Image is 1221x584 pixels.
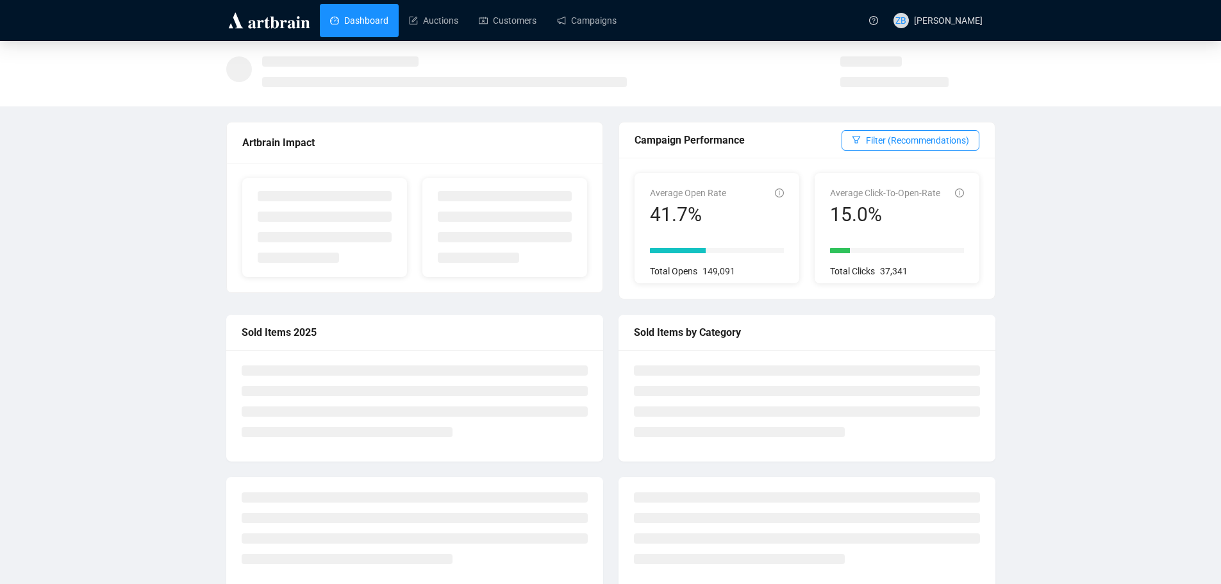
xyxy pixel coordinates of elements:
span: filter [852,135,861,144]
span: info-circle [775,188,784,197]
img: logo [226,10,312,31]
a: Campaigns [557,4,617,37]
span: Average Open Rate [650,188,726,198]
a: Customers [479,4,536,37]
a: Auctions [409,4,458,37]
span: Total Opens [650,266,697,276]
div: 41.7% [650,203,726,227]
span: 37,341 [880,266,908,276]
span: question-circle [869,16,878,25]
span: [PERSON_NAME] [914,15,983,26]
div: Sold Items by Category [634,324,980,340]
span: Filter (Recommendations) [866,133,969,147]
div: Artbrain Impact [242,135,587,151]
span: Total Clicks [830,266,875,276]
button: Filter (Recommendations) [842,130,979,151]
div: Campaign Performance [635,132,842,148]
div: 15.0% [830,203,940,227]
span: info-circle [955,188,964,197]
span: Average Click-To-Open-Rate [830,188,940,198]
div: Sold Items 2025 [242,324,588,340]
span: ZB [895,13,906,28]
a: Dashboard [330,4,388,37]
span: 149,091 [702,266,735,276]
